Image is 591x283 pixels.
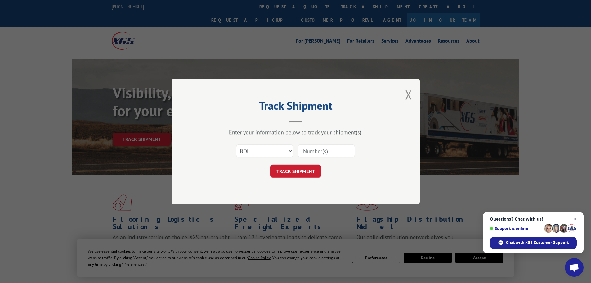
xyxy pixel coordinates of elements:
[203,101,389,113] h2: Track Shipment
[490,217,577,221] span: Questions? Chat with us!
[565,258,584,277] a: Open chat
[506,240,569,245] span: Chat with XGS Customer Support
[203,129,389,136] div: Enter your information below to track your shipment(s).
[490,237,577,249] span: Chat with XGS Customer Support
[405,86,412,103] button: Close modal
[490,226,542,231] span: Support is online
[270,165,321,178] button: TRACK SHIPMENT
[298,144,355,157] input: Number(s)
